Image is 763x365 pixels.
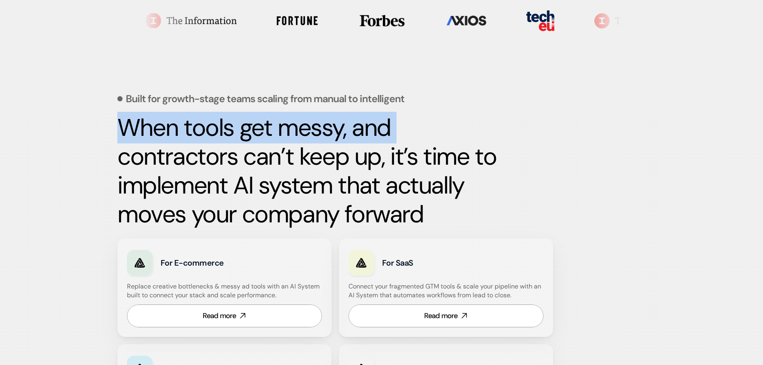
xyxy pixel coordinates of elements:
[203,311,236,321] div: Read more
[126,94,405,104] p: Built for growth-stage teams scaling from manual to intelligent
[117,112,502,230] strong: When tools get messy, and contractors can’t keep up, it’s time to implement AI system that actual...
[348,282,548,300] h4: Connect your fragmented GTM tools & scale your pipeline with an AI System that automates workflow...
[382,257,491,268] h3: For SaaS
[161,257,270,268] h3: For E-commerce
[127,305,322,327] a: Read more
[127,282,320,300] h4: Replace creative bottlenecks & messy ad tools with an AI System built to connect your stack and s...
[424,311,458,321] div: Read more
[348,305,544,327] a: Read more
